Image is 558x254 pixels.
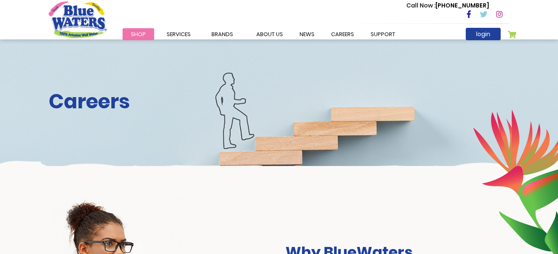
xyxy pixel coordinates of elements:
[406,1,489,10] p: [PHONE_NUMBER]
[466,28,501,40] a: login
[49,90,510,114] h2: Careers
[406,1,435,10] span: Call Now :
[248,28,291,40] a: about us
[211,30,233,38] span: Brands
[362,28,403,40] a: support
[167,30,191,38] span: Services
[323,28,362,40] a: careers
[291,28,323,40] a: News
[49,1,107,38] a: store logo
[131,30,146,38] span: Shop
